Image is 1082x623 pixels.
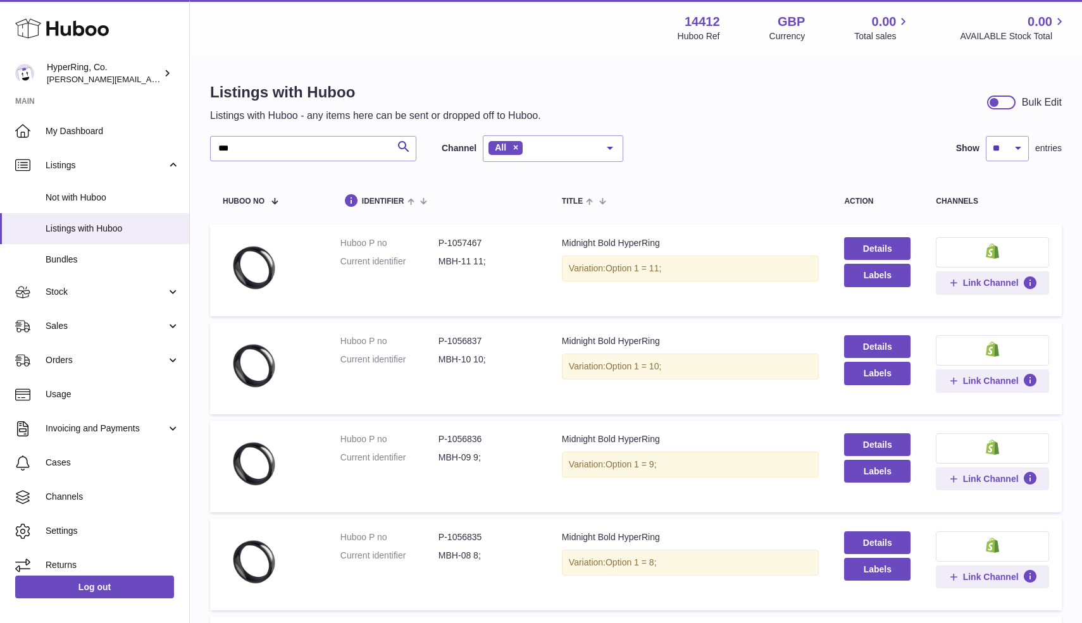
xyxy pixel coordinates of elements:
dt: Huboo P no [340,335,438,347]
strong: GBP [778,13,805,30]
label: Show [956,142,979,154]
button: Link Channel [936,369,1049,392]
span: Link Channel [963,375,1019,386]
div: HyperRing, Co. [47,61,161,85]
span: AVAILABLE Stock Total [960,30,1067,42]
div: channels [936,197,1049,206]
button: Link Channel [936,271,1049,294]
div: Variation: [562,354,819,379]
span: entries [1035,142,1062,154]
div: action [844,197,911,206]
div: Midnight Bold HyperRing [562,335,819,347]
img: Midnight Bold HyperRing [223,531,286,595]
a: Log out [15,576,174,598]
span: Cases [46,457,180,469]
button: Link Channel [936,467,1049,490]
img: Midnight Bold HyperRing [223,237,286,300]
span: Option 1 = 8; [606,557,657,567]
dd: P-1056837 [438,335,537,347]
button: Labels [844,264,911,287]
span: Option 1 = 10; [606,361,661,371]
dt: Current identifier [340,354,438,366]
div: Midnight Bold HyperRing [562,531,819,543]
span: [PERSON_NAME][EMAIL_ADDRESS][DOMAIN_NAME] [47,74,254,84]
dt: Current identifier [340,256,438,268]
span: All [495,142,506,152]
span: Orders [46,354,166,366]
img: shopify-small.png [986,538,999,553]
button: Link Channel [936,565,1049,588]
dt: Current identifier [340,452,438,464]
a: Details [844,433,911,456]
dd: P-1057467 [438,237,537,249]
img: shopify-small.png [986,440,999,455]
dd: P-1056836 [438,433,537,445]
span: Option 1 = 11; [606,263,661,273]
span: Huboo no [223,197,264,206]
span: Sales [46,320,166,332]
span: Not with Huboo [46,192,180,204]
span: My Dashboard [46,125,180,137]
span: Total sales [854,30,911,42]
span: 0.00 [872,13,897,30]
p: Listings with Huboo - any items here can be sent or dropped off to Huboo. [210,109,541,123]
div: Variation: [562,256,819,281]
dt: Current identifier [340,550,438,562]
dd: MBH-09 9; [438,452,537,464]
span: 0.00 [1028,13,1052,30]
span: Link Channel [963,473,1019,484]
img: Midnight Bold HyperRing [223,335,286,398]
button: Labels [844,362,911,385]
dd: MBH-11 11; [438,256,537,268]
a: 0.00 Total sales [854,13,911,42]
dd: MBH-08 8; [438,550,537,562]
img: yoonil.choi@hyperring.co [15,64,34,83]
label: Channel [442,142,476,154]
span: Listings [46,159,166,171]
a: Details [844,531,911,554]
span: Channels [46,491,180,503]
a: 0.00 AVAILABLE Stock Total [960,13,1067,42]
span: Invoicing and Payments [46,423,166,435]
img: shopify-small.png [986,342,999,357]
span: Returns [46,559,180,571]
strong: 14412 [685,13,720,30]
span: Link Channel [963,571,1019,583]
div: Midnight Bold HyperRing [562,237,819,249]
dt: Huboo P no [340,531,438,543]
dt: Huboo P no [340,237,438,249]
img: shopify-small.png [986,244,999,259]
span: Stock [46,286,166,298]
a: Details [844,237,911,260]
span: Option 1 = 9; [606,459,657,469]
div: Currency [769,30,805,42]
span: Usage [46,388,180,400]
dt: Huboo P no [340,433,438,445]
button: Labels [844,460,911,483]
dd: MBH-10 10; [438,354,537,366]
span: Bundles [46,254,180,266]
span: Settings [46,525,180,537]
img: Midnight Bold HyperRing [223,433,286,497]
span: title [562,197,583,206]
div: Midnight Bold HyperRing [562,433,819,445]
button: Labels [844,558,911,581]
span: identifier [362,197,404,206]
div: Variation: [562,550,819,576]
dd: P-1056835 [438,531,537,543]
h1: Listings with Huboo [210,82,541,102]
div: Bulk Edit [1022,96,1062,109]
div: Huboo Ref [678,30,720,42]
span: Link Channel [963,277,1019,288]
a: Details [844,335,911,358]
div: Variation: [562,452,819,478]
span: Listings with Huboo [46,223,180,235]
